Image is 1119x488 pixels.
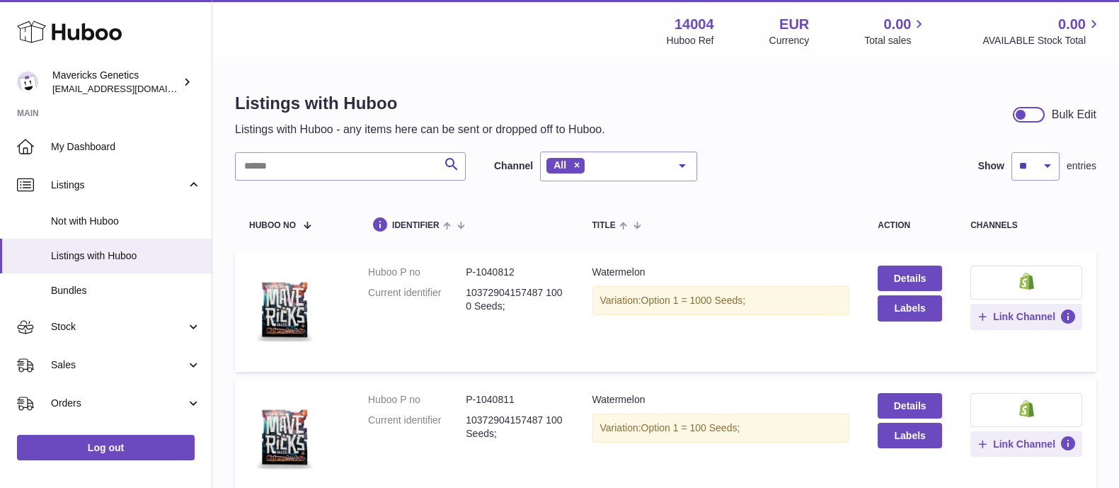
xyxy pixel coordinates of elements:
button: Labels [878,295,942,321]
a: Details [878,266,942,291]
dt: Huboo P no [368,266,466,279]
div: Bulk Edit [1052,107,1096,123]
a: 0.00 Total sales [864,15,927,47]
div: action [878,221,942,230]
span: 0.00 [1058,15,1086,34]
a: 0.00 AVAILABLE Stock Total [982,15,1102,47]
img: Watermelon [249,393,320,482]
dt: Current identifier [368,286,466,313]
strong: 14004 [675,15,714,34]
span: Huboo no [249,221,296,230]
span: 0.00 [884,15,912,34]
div: Variation: [592,414,850,443]
span: My Dashboard [51,140,201,154]
a: Details [878,393,942,419]
dt: Current identifier [368,414,466,441]
div: Watermelon [592,266,850,279]
span: All [553,159,566,171]
span: AVAILABLE Stock Total [982,34,1102,47]
span: Link Channel [993,438,1055,450]
div: Huboo Ref [667,34,714,47]
label: Show [978,159,1004,173]
button: Link Channel [970,304,1082,329]
span: Sales [51,358,186,372]
img: internalAdmin-14004@internal.huboo.com [17,72,38,93]
span: Listings [51,178,186,192]
span: identifier [392,221,440,230]
span: Stock [51,320,186,334]
span: Orders [51,397,186,410]
span: title [592,221,616,230]
p: Listings with Huboo - any items here can be sent or dropped off to Huboo. [235,122,605,137]
span: Option 1 = 1000 Seeds; [641,295,746,306]
div: Mavericks Genetics [52,69,180,96]
span: entries [1067,159,1096,173]
img: shopify-small.png [1019,400,1034,417]
dt: Huboo P no [368,393,466,407]
dd: 10372904157487 100 Seeds; [466,414,563,441]
dd: 10372904157487 1000 Seeds; [466,286,563,313]
dd: P-1040811 [466,393,563,407]
span: Option 1 = 100 Seeds; [641,422,740,433]
div: Currency [769,34,810,47]
div: channels [970,221,1082,230]
button: Link Channel [970,431,1082,457]
dd: P-1040812 [466,266,563,279]
strong: EUR [779,15,809,34]
a: Log out [17,435,195,460]
div: Watermelon [592,393,850,407]
span: Link Channel [993,310,1055,323]
h1: Listings with Huboo [235,92,605,115]
span: [EMAIL_ADDRESS][DOMAIN_NAME] [52,83,208,94]
button: Labels [878,423,942,448]
label: Channel [494,159,533,173]
span: Bundles [51,284,201,297]
img: Watermelon [249,266,320,354]
span: Not with Huboo [51,215,201,228]
img: shopify-small.png [1019,273,1034,290]
span: Listings with Huboo [51,249,201,263]
div: Variation: [592,286,850,315]
span: Total sales [864,34,927,47]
